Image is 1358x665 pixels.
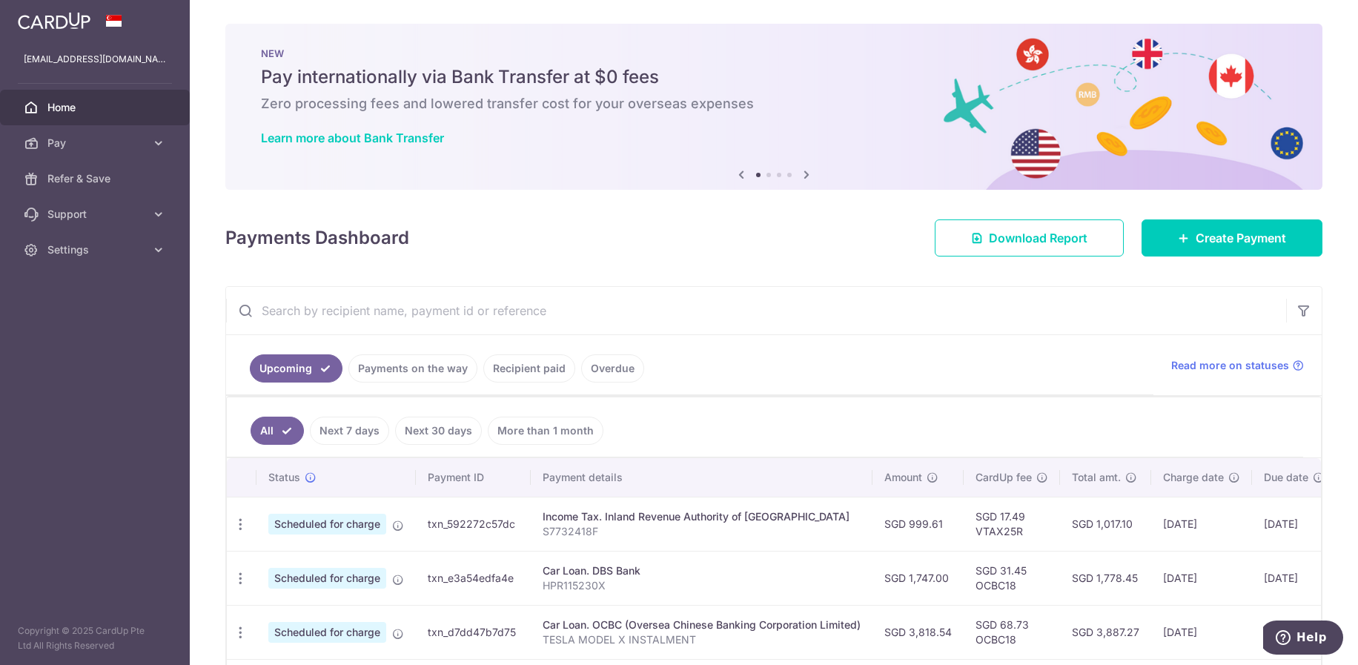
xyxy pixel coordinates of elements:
a: Download Report [935,219,1124,257]
td: [DATE] [1151,605,1252,659]
td: SGD 1,778.45 [1060,551,1151,605]
td: [DATE] [1252,605,1337,659]
a: Next 7 days [310,417,389,445]
a: All [251,417,304,445]
span: Amount [884,470,922,485]
span: Refer & Save [47,171,145,186]
td: [DATE] [1252,497,1337,551]
th: Payment ID [416,458,531,497]
td: SGD 68.73 OCBC18 [964,605,1060,659]
td: SGD 1,747.00 [872,551,964,605]
span: Scheduled for charge [268,622,386,643]
span: Status [268,470,300,485]
h5: Pay internationally via Bank Transfer at $0 fees [261,65,1287,89]
a: Create Payment [1142,219,1322,257]
td: SGD 31.45 OCBC18 [964,551,1060,605]
td: SGD 1,017.10 [1060,497,1151,551]
span: Support [47,207,145,222]
input: Search by recipient name, payment id or reference [226,287,1286,334]
a: More than 1 month [488,417,603,445]
td: [DATE] [1151,551,1252,605]
td: SGD 17.49 VTAX25R [964,497,1060,551]
td: txn_592272c57dc [416,497,531,551]
span: Pay [47,136,145,150]
p: TESLA MODEL X INSTALMENT [543,632,861,647]
img: Bank transfer banner [225,24,1322,190]
a: Learn more about Bank Transfer [261,130,444,145]
span: Total amt. [1072,470,1121,485]
span: CardUp fee [976,470,1032,485]
span: Charge date [1163,470,1224,485]
h4: Payments Dashboard [225,225,409,251]
span: Due date [1264,470,1308,485]
div: Car Loan. DBS Bank [543,563,861,578]
td: SGD 3,818.54 [872,605,964,659]
span: Read more on statuses [1171,358,1289,373]
p: NEW [261,47,1287,59]
th: Payment details [531,458,872,497]
p: HPR115230X [543,578,861,593]
span: Home [47,100,145,115]
p: [EMAIL_ADDRESS][DOMAIN_NAME] [24,52,166,67]
td: txn_e3a54edfa4e [416,551,531,605]
div: Income Tax. Inland Revenue Authority of [GEOGRAPHIC_DATA] [543,509,861,524]
span: Scheduled for charge [268,514,386,535]
span: Settings [47,242,145,257]
a: Payments on the way [348,354,477,383]
a: Next 30 days [395,417,482,445]
span: Scheduled for charge [268,568,386,589]
td: [DATE] [1252,551,1337,605]
td: SGD 999.61 [872,497,964,551]
h6: Zero processing fees and lowered transfer cost for your overseas expenses [261,95,1287,113]
td: SGD 3,887.27 [1060,605,1151,659]
span: Create Payment [1196,229,1286,247]
p: S7732418F [543,524,861,539]
a: Recipient paid [483,354,575,383]
img: CardUp [18,12,90,30]
span: Download Report [989,229,1087,247]
a: Upcoming [250,354,342,383]
td: [DATE] [1151,497,1252,551]
a: Overdue [581,354,644,383]
iframe: Opens a widget where you can find more information [1263,621,1343,658]
a: Read more on statuses [1171,358,1304,373]
div: Car Loan. OCBC (Oversea Chinese Banking Corporation Limited) [543,618,861,632]
td: txn_d7dd47b7d75 [416,605,531,659]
